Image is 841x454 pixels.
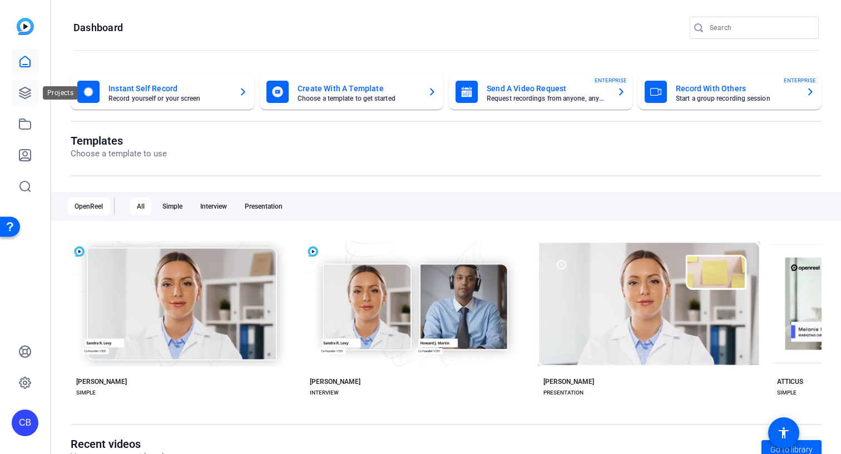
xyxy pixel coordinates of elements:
div: Projects [43,86,78,100]
button: Instant Self RecordRecord yourself or your screen [71,74,254,110]
div: All [130,198,151,215]
div: PRESENTATION [543,388,583,397]
h1: Recent videos [71,437,178,451]
div: Presentation [238,198,289,215]
img: blue-gradient.svg [17,18,34,35]
div: ATTICUS [777,377,803,386]
div: [PERSON_NAME] [543,377,594,386]
div: [PERSON_NAME] [310,377,360,386]
div: Simple [156,198,189,215]
button: Create With A TemplateChoose a template to get started [260,74,443,110]
span: ENTERPRISE [784,76,816,85]
h1: Dashboard [73,21,123,34]
div: OpenReel [68,198,110,215]
mat-card-subtitle: Request recordings from anyone, anywhere [487,95,608,102]
div: Interview [194,198,234,215]
mat-card-title: Instant Self Record [108,82,230,95]
div: INTERVIEW [310,388,339,397]
mat-icon: accessibility [777,426,790,440]
p: Choose a template to use [71,147,167,160]
mat-card-title: Send A Video Request [487,82,608,95]
div: SIMPLE [777,388,797,397]
mat-card-subtitle: Record yourself or your screen [108,95,230,102]
mat-card-subtitle: Start a group recording session [676,95,797,102]
span: ENTERPRISE [595,76,627,85]
mat-card-title: Create With A Template [298,82,419,95]
h1: Templates [71,134,167,147]
button: Send A Video RequestRequest recordings from anyone, anywhereENTERPRISE [449,74,632,110]
mat-card-title: Record With Others [676,82,797,95]
div: [PERSON_NAME] [76,377,127,386]
input: Search [710,21,810,34]
div: SIMPLE [76,388,96,397]
div: CB [12,409,38,436]
mat-card-subtitle: Choose a template to get started [298,95,419,102]
button: Record With OthersStart a group recording sessionENTERPRISE [638,74,822,110]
